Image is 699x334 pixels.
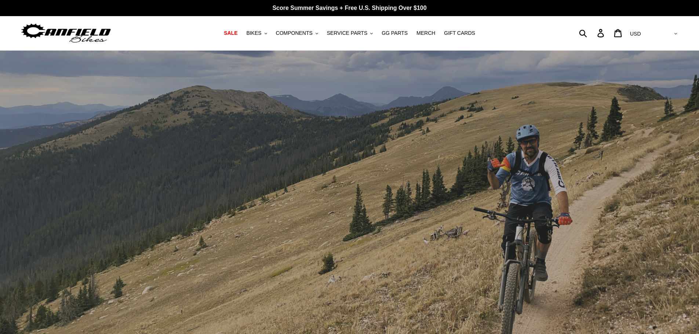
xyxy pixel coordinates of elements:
[327,30,367,36] span: SERVICE PARTS
[243,28,270,38] button: BIKES
[382,30,408,36] span: GG PARTS
[583,25,602,41] input: Search
[276,30,313,36] span: COMPONENTS
[413,28,439,38] a: MERCH
[224,30,237,36] span: SALE
[416,30,435,36] span: MERCH
[444,30,475,36] span: GIFT CARDS
[323,28,376,38] button: SERVICE PARTS
[220,28,241,38] a: SALE
[20,22,112,45] img: Canfield Bikes
[378,28,411,38] a: GG PARTS
[272,28,322,38] button: COMPONENTS
[246,30,261,36] span: BIKES
[440,28,479,38] a: GIFT CARDS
